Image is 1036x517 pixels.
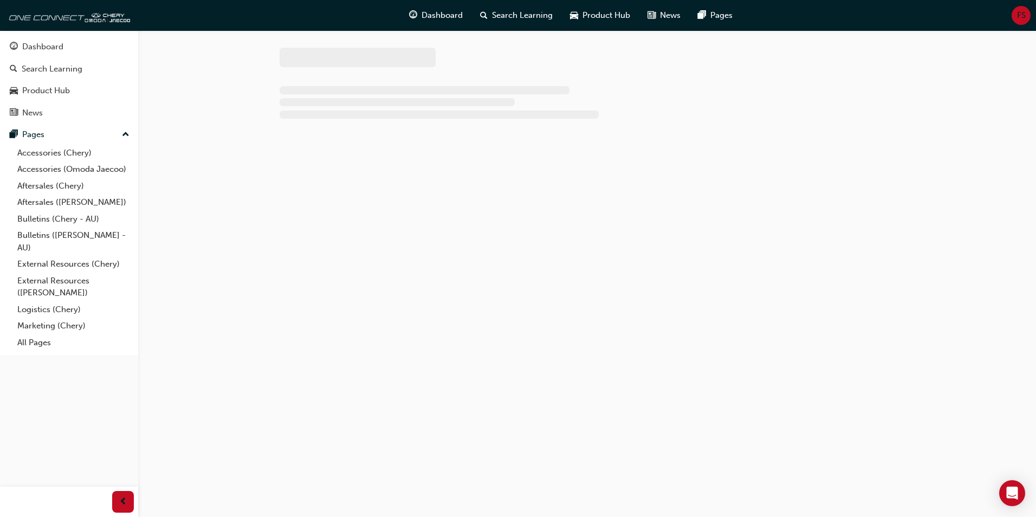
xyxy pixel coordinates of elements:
[4,37,134,57] a: Dashboard
[1017,9,1026,22] span: FS
[13,334,134,351] a: All Pages
[13,178,134,195] a: Aftersales (Chery)
[400,4,471,27] a: guage-iconDashboard
[13,161,134,178] a: Accessories (Omoda Jaecoo)
[689,4,741,27] a: pages-iconPages
[10,130,18,140] span: pages-icon
[10,86,18,96] span: car-icon
[13,194,134,211] a: Aftersales ([PERSON_NAME])
[561,4,639,27] a: car-iconProduct Hub
[480,9,488,22] span: search-icon
[471,4,561,27] a: search-iconSearch Learning
[582,9,630,22] span: Product Hub
[4,81,134,101] a: Product Hub
[4,59,134,79] a: Search Learning
[13,301,134,318] a: Logistics (Chery)
[13,211,134,228] a: Bulletins (Chery - AU)
[10,108,18,118] span: news-icon
[122,128,129,142] span: up-icon
[660,9,681,22] span: News
[22,85,70,97] div: Product Hub
[422,9,463,22] span: Dashboard
[13,145,134,161] a: Accessories (Chery)
[698,9,706,22] span: pages-icon
[4,125,134,145] button: Pages
[10,42,18,52] span: guage-icon
[22,107,43,119] div: News
[999,480,1025,506] div: Open Intercom Messenger
[639,4,689,27] a: news-iconNews
[22,41,63,53] div: Dashboard
[409,9,417,22] span: guage-icon
[4,103,134,123] a: News
[22,63,82,75] div: Search Learning
[710,9,733,22] span: Pages
[5,4,130,26] img: oneconnect
[492,9,553,22] span: Search Learning
[4,35,134,125] button: DashboardSearch LearningProduct HubNews
[119,495,127,509] span: prev-icon
[13,318,134,334] a: Marketing (Chery)
[1012,6,1031,25] button: FS
[13,227,134,256] a: Bulletins ([PERSON_NAME] - AU)
[13,273,134,301] a: External Resources ([PERSON_NAME])
[22,128,44,141] div: Pages
[13,256,134,273] a: External Resources (Chery)
[647,9,656,22] span: news-icon
[10,64,17,74] span: search-icon
[570,9,578,22] span: car-icon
